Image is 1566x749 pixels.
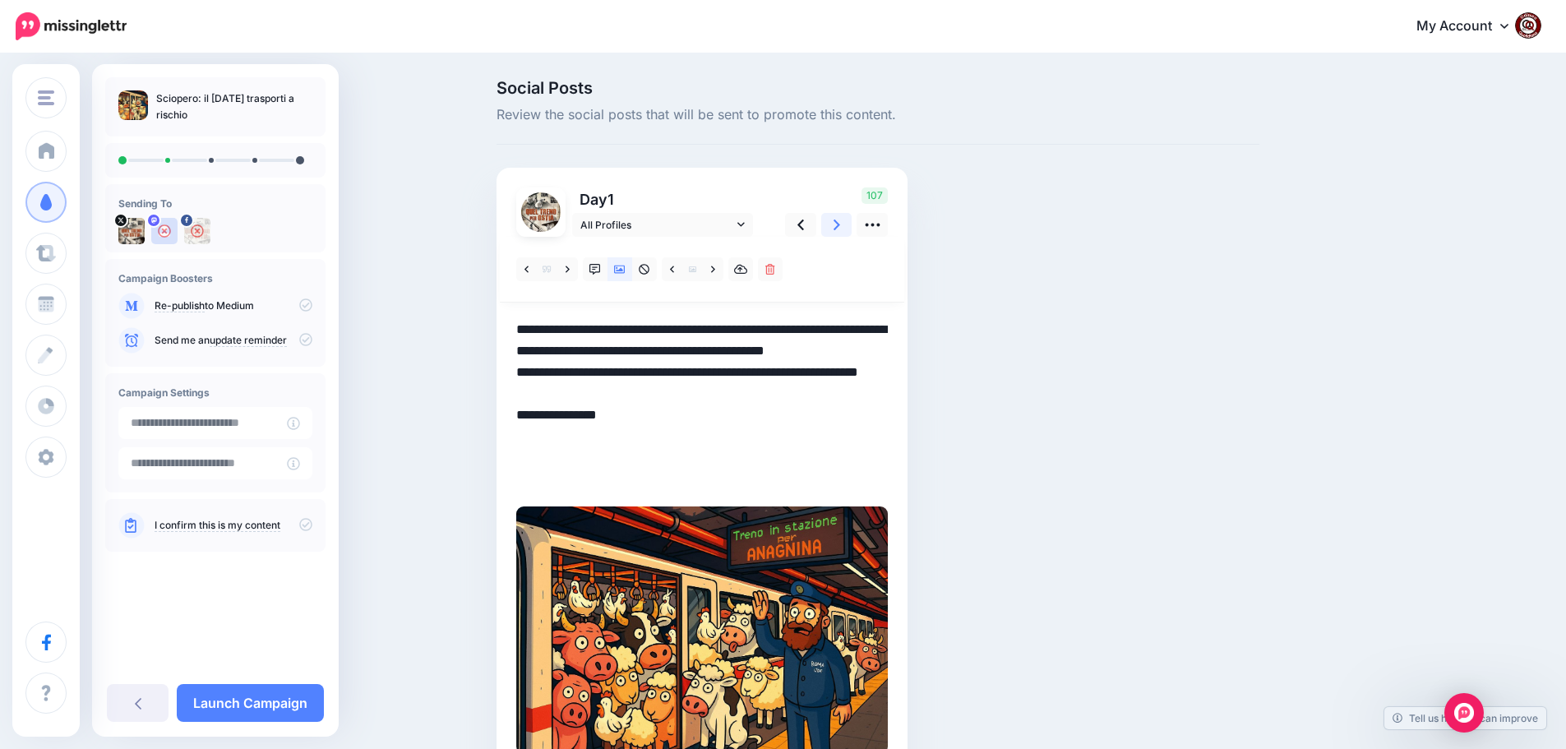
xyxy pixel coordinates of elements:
img: menu.png [38,90,54,105]
p: Send me an [155,333,312,348]
span: 107 [862,187,888,204]
h4: Sending To [118,197,312,210]
img: user_default_image.png [151,218,178,244]
div: Open Intercom Messenger [1444,693,1484,733]
img: 09d474e33aeb24fa33f08e36e5194a73_thumb.jpg [118,90,148,120]
a: I confirm this is my content [155,519,280,532]
span: 1 [607,191,614,208]
img: Missinglettr [16,12,127,40]
a: Tell us how we can improve [1384,707,1546,729]
h4: Campaign Boosters [118,272,312,284]
span: Social Posts [497,80,1259,96]
a: All Profiles [572,213,753,237]
img: 463453305_2684324355074873_6393692129472495966_n-bsa154739.jpg [184,218,210,244]
a: Re-publish [155,299,205,312]
a: My Account [1400,7,1541,47]
p: Day [572,187,755,211]
span: Review the social posts that will be sent to promote this content. [497,104,1259,126]
img: uTTNWBrh-84924.jpeg [118,218,145,244]
h4: Campaign Settings [118,386,312,399]
img: uTTNWBrh-84924.jpeg [521,192,561,232]
p: to Medium [155,298,312,313]
span: All Profiles [580,216,733,233]
p: Sciopero: il [DATE] trasporti a rischio [156,90,312,123]
a: update reminder [210,334,287,347]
